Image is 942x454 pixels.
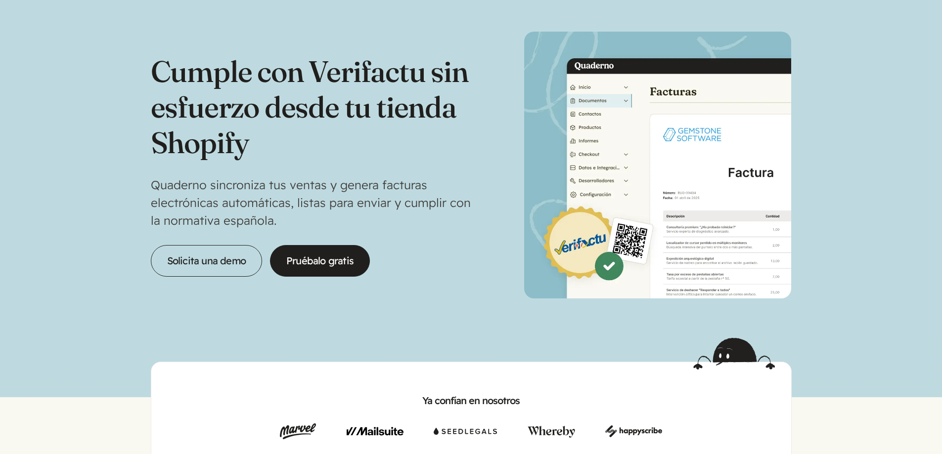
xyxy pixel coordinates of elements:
[280,423,316,439] img: Marvel
[270,245,370,277] a: Pruébalo gratis
[528,423,575,439] img: Whereby
[524,32,791,298] img: Interfaz Quaderno con una factura y un distintivo Verifactu
[151,53,471,160] h1: Cumple con Verifactu sin esfuerzo desde tu tienda Shopify
[605,423,662,439] img: Happy Scribe
[151,245,262,277] a: Solicita una demo
[434,423,497,439] img: Seedlegals
[347,423,404,439] img: Mailsuite
[167,394,775,408] h2: Ya confían en nosotros
[151,176,471,229] p: Quaderno sincroniza tus ventas y genera facturas electrónicas automáticas, listas para enviar y c...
